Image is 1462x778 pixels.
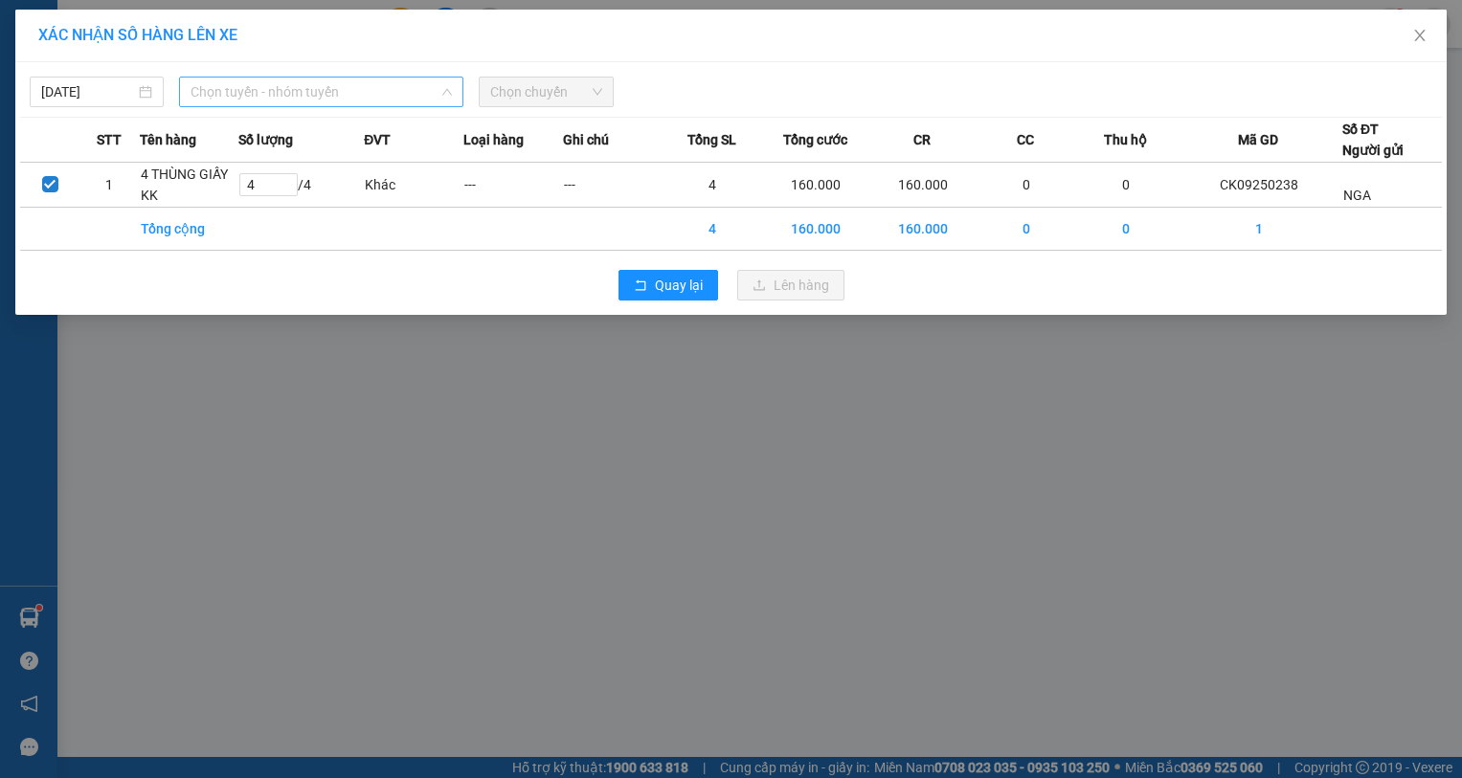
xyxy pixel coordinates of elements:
[762,163,869,208] td: 160.000
[1342,119,1404,161] div: Số ĐT Người gửi
[463,129,524,150] span: Loại hàng
[41,81,135,102] input: 12/09/2025
[238,163,364,208] td: / 4
[663,208,762,251] td: 4
[238,129,293,150] span: Số lượng
[463,163,563,208] td: ---
[977,163,1076,208] td: 0
[140,208,239,251] td: Tổng cộng
[977,208,1076,251] td: 0
[1104,129,1147,150] span: Thu hộ
[869,208,977,251] td: 160.000
[85,132,143,153] span: 50.000
[1017,129,1034,150] span: CC
[191,78,452,106] span: Chọn tuyến - nhóm tuyến
[687,129,736,150] span: Tổng SL
[120,37,189,56] span: PHƯỢNG
[563,129,609,150] span: Ghi chú
[54,64,168,82] span: Bến xe Miền Tây
[64,11,222,29] strong: BIÊN NHẬN GỬI HÀNG
[79,163,139,208] td: 1
[663,163,762,208] td: 4
[1412,28,1428,43] span: close
[1393,10,1447,63] button: Close
[1176,163,1342,208] td: CK09250238
[8,106,115,124] span: GIAO:
[783,129,847,150] span: Tổng cước
[1076,163,1176,208] td: 0
[655,275,703,296] span: Quay lại
[913,129,931,150] span: CR
[441,86,453,98] span: down
[8,37,280,56] p: GỬI:
[102,85,191,103] span: KHOA PHẠM
[364,129,391,150] span: ĐVT
[563,163,663,208] td: ---
[38,26,237,44] span: XÁC NHẬN SỐ HÀNG LÊN XE
[140,129,196,150] span: Tên hàng
[1238,129,1278,150] span: Mã GD
[634,278,647,294] span: rollback
[490,78,601,106] span: Chọn chuyến
[97,129,122,150] span: STT
[140,163,239,208] td: 4 THÙNG GIẤY KK
[8,85,191,103] span: 0965422489 -
[619,270,718,300] button: rollbackQuay lại
[1176,208,1342,251] td: 1
[1076,208,1176,251] td: 0
[8,64,280,82] p: NHẬN:
[869,163,977,208] td: 160.000
[762,208,869,251] td: 160.000
[364,163,463,208] td: Khác
[737,270,844,300] button: uploadLên hàng
[6,132,80,153] span: Cước rồi:
[1343,188,1371,203] span: NGA
[46,106,115,124] span: MIỀN TÂY
[39,37,189,56] span: VP Cầu Kè -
